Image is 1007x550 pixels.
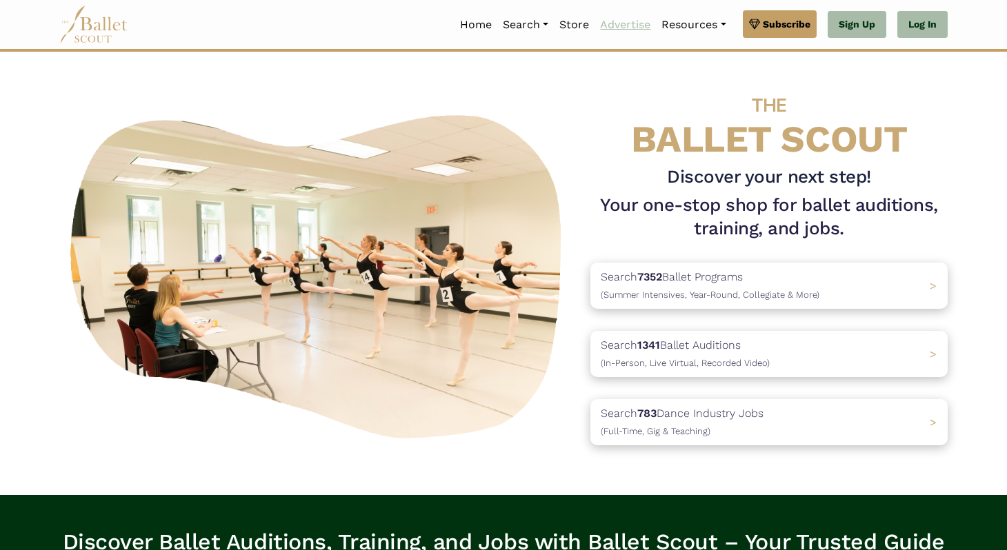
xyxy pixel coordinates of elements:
[749,17,760,32] img: gem.svg
[455,10,497,39] a: Home
[590,165,948,189] h3: Discover your next step!
[590,194,948,241] h1: Your one-stop shop for ballet auditions, training, and jobs.
[601,336,770,371] p: Search Ballet Auditions
[590,399,948,445] a: Search783Dance Industry Jobs(Full-Time, Gig & Teaching) >
[930,347,937,360] span: >
[637,338,660,352] b: 1341
[828,11,886,39] a: Sign Up
[601,268,819,303] p: Search Ballet Programs
[601,426,710,436] span: (Full-Time, Gig & Teaching)
[752,94,786,116] span: THE
[590,331,948,377] a: Search1341Ballet Auditions(In-Person, Live Virtual, Recorded Video) >
[637,270,662,283] b: 7352
[897,11,948,39] a: Log In
[930,279,937,292] span: >
[601,405,764,440] p: Search Dance Industry Jobs
[637,407,657,420] b: 783
[59,100,579,447] img: A group of ballerinas talking to each other in a ballet studio
[590,79,948,160] h4: BALLET SCOUT
[930,416,937,429] span: >
[656,10,731,39] a: Resources
[601,358,770,368] span: (In-Person, Live Virtual, Recorded Video)
[554,10,595,39] a: Store
[590,263,948,309] a: Search7352Ballet Programs(Summer Intensives, Year-Round, Collegiate & More)>
[763,17,810,32] span: Subscribe
[743,10,817,38] a: Subscribe
[601,289,819,300] span: (Summer Intensives, Year-Round, Collegiate & More)
[595,10,656,39] a: Advertise
[497,10,554,39] a: Search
